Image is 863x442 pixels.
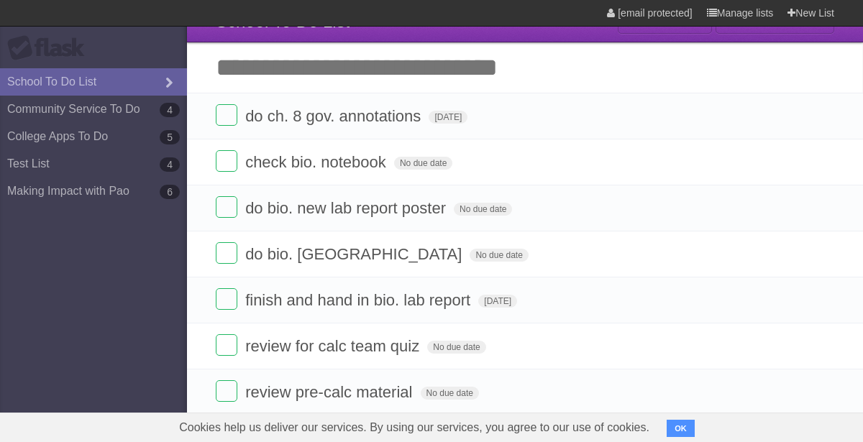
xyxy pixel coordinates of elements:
b: 6 [160,185,180,199]
span: [DATE] [478,295,517,308]
span: review for calc team quiz [245,337,423,355]
label: Done [216,196,237,218]
span: No due date [421,387,479,400]
span: No due date [427,341,485,354]
span: review pre-calc material [245,383,416,401]
b: 4 [160,157,180,172]
label: Done [216,334,237,356]
span: Cookies help us deliver our services. By using our services, you agree to our use of cookies. [165,413,664,442]
b: 4 [160,103,180,117]
b: 5 [160,130,180,144]
span: No due date [470,249,528,262]
span: No due date [394,157,452,170]
label: Done [216,104,237,126]
label: Done [216,150,237,172]
span: do bio. [GEOGRAPHIC_DATA] [245,245,465,263]
span: do ch. 8 gov. annotations [245,107,424,125]
label: Done [216,288,237,310]
span: [email protected] [618,7,693,19]
label: Done [216,380,237,402]
span: finish and hand in bio. lab report [245,291,474,309]
button: OK [667,420,695,437]
span: No due date [454,203,512,216]
span: do bio. new lab report poster [245,199,449,217]
span: check bio. notebook [245,153,390,171]
span: [DATE] [429,111,467,124]
label: Done [216,242,237,264]
div: Flask [7,35,93,61]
